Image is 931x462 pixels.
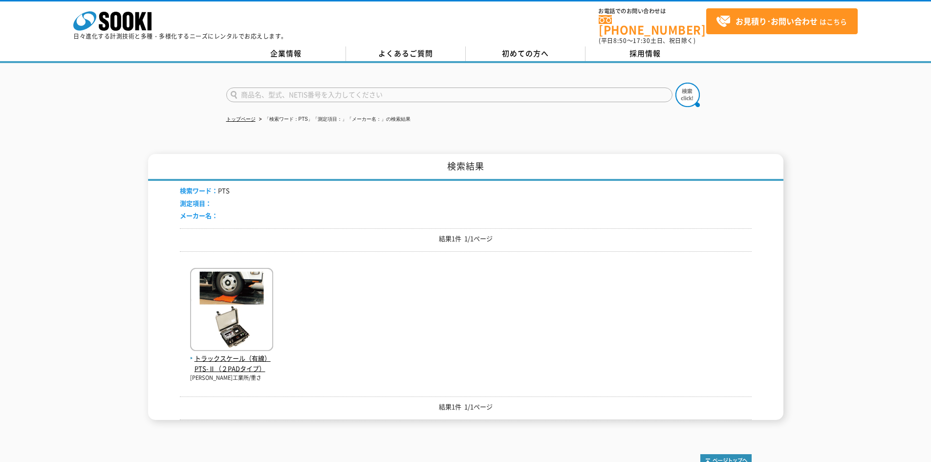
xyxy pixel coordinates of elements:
[226,116,256,122] a: トップページ
[180,186,230,196] li: PTS
[585,46,705,61] a: 採用情報
[226,88,672,102] input: 商品名、型式、NETIS番号を入力してください
[599,8,706,14] span: お電話でのお問い合わせは
[716,14,847,29] span: はこちら
[180,402,752,412] p: 結果1件 1/1ページ
[346,46,466,61] a: よくあるご質問
[599,36,695,45] span: (平日 ～ 土日、祝日除く)
[180,234,752,244] p: 結果1件 1/1ページ
[736,15,818,27] strong: お見積り･お問い合わせ
[148,154,783,181] h1: 検索結果
[190,353,273,374] span: トラックスケール（有線） PTS-Ⅱ（２PADタイプ）
[180,186,218,195] span: 検索ワード：
[633,36,650,45] span: 17:30
[190,343,273,374] a: トラックスケール（有線） PTS-Ⅱ（２PADタイプ）
[73,33,287,39] p: 日々進化する計測技術と多種・多様化するニーズにレンタルでお応えします。
[180,198,212,208] span: 測定項目：
[502,48,549,59] span: 初めての方へ
[190,374,273,382] p: [PERSON_NAME]工業所/重さ
[180,211,218,220] span: メーカー名：
[226,46,346,61] a: 企業情報
[613,36,627,45] span: 8:50
[599,15,706,35] a: [PHONE_NUMBER]
[466,46,585,61] a: 初めての方へ
[706,8,858,34] a: お見積り･お問い合わせはこちら
[257,114,411,125] li: 「検索ワード：PTS」「測定項目：」「メーカー名：」の検索結果
[190,268,273,353] img: PTS-Ⅱ（２PADタイプ）
[675,83,700,107] img: btn_search.png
